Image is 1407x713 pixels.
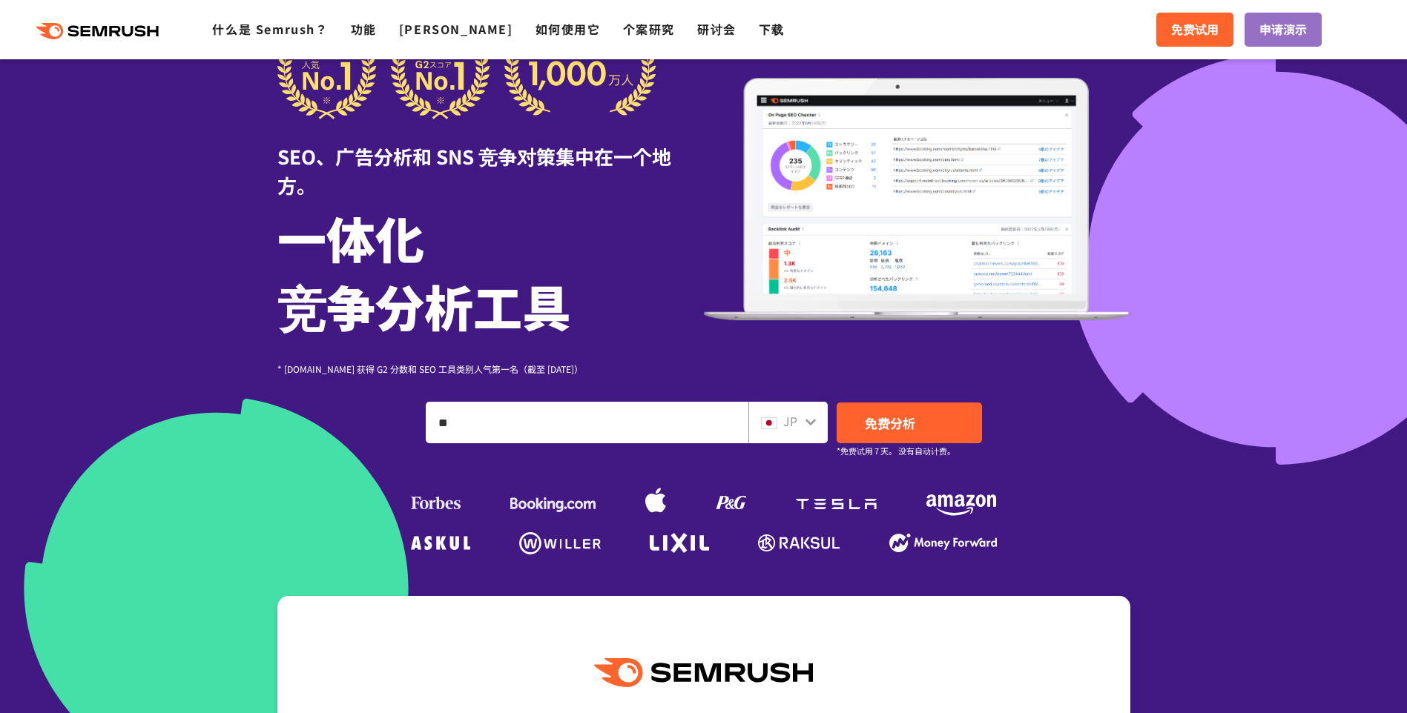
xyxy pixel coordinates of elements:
a: 申请演示 [1245,13,1322,47]
a: 功能 [351,20,377,38]
span: JP [783,412,797,430]
input: 输入您的域名、关键字或网址 [426,402,748,442]
a: 下载 [759,20,785,38]
a: 如何使用它 [536,20,601,38]
a: 免费试用 [1156,13,1233,47]
a: 个案研究 [623,20,675,38]
div: SEO、广告分析和 SNS 竞争对策集中在一个地方。 [277,119,704,199]
span: 申请演示 [1259,20,1307,39]
a: 免费分析 [837,402,982,443]
img: 塞姆拉什 [594,658,812,687]
small: *免费试用 7 天。 没有自动计费。 [837,444,955,458]
span: 免费试用 [1171,20,1219,39]
a: [PERSON_NAME] [399,20,513,38]
div: * [DOMAIN_NAME] 获得 G2 分数和 SEO 工具类别人气第一名（截至 [DATE]） [277,362,704,376]
a: 什么是 Semrush？ [212,20,328,38]
span: 免费分析 [865,414,915,432]
a: 研讨会 [697,20,737,38]
h1: 一体化 竞争分析工具 [277,203,704,339]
